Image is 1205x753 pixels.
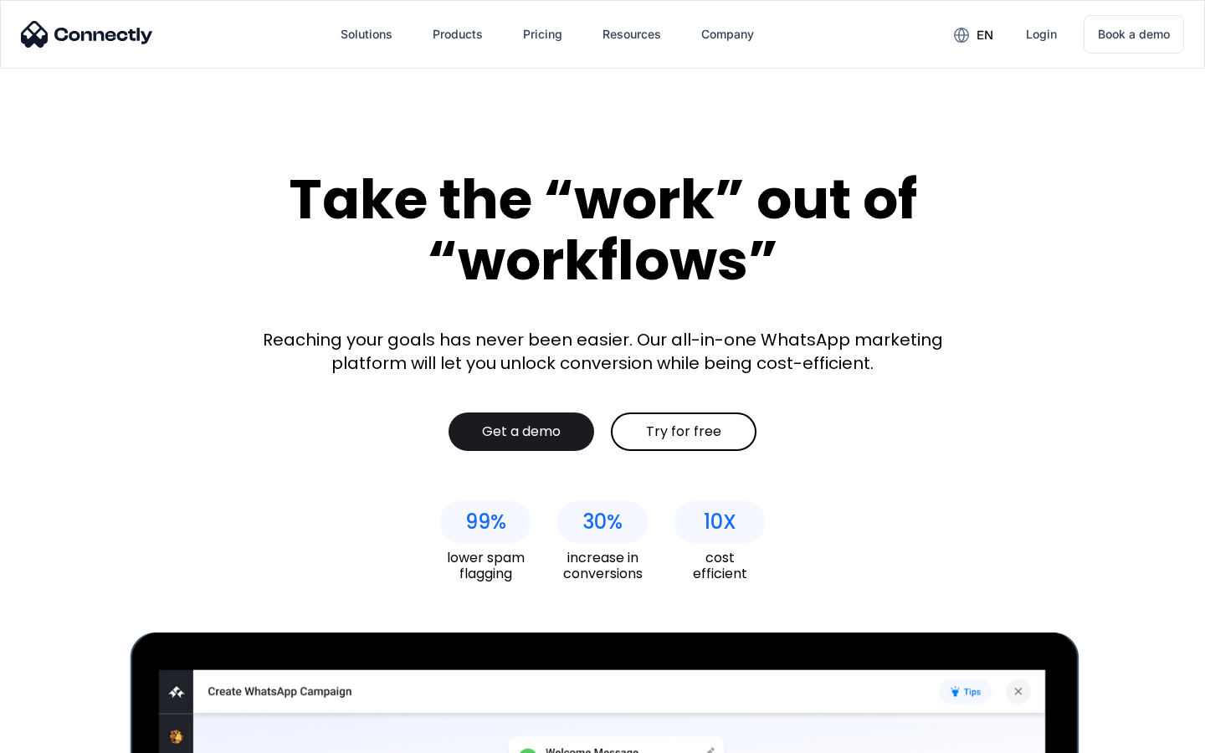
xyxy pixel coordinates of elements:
[17,724,100,747] aside: Language selected: English
[439,550,531,581] div: lower spam flagging
[251,328,954,375] div: Reaching your goals has never been easier. Our all-in-one WhatsApp marketing platform will let yo...
[602,23,661,46] div: Resources
[21,21,153,48] img: Connectly Logo
[226,169,979,290] div: Take the “work” out of “workflows”
[449,412,594,451] a: Get a demo
[33,724,100,747] ul: Language list
[582,510,623,534] div: 30%
[611,412,756,451] a: Try for free
[523,23,562,46] div: Pricing
[510,14,576,54] a: Pricing
[465,510,506,534] div: 99%
[1013,14,1070,54] a: Login
[1084,15,1184,54] a: Book a demo
[341,23,392,46] div: Solutions
[704,510,736,534] div: 10X
[482,423,561,440] div: Get a demo
[701,23,754,46] div: Company
[433,23,483,46] div: Products
[1026,23,1057,46] div: Login
[556,550,649,581] div: increase in conversions
[674,550,766,581] div: cost efficient
[977,23,993,47] div: en
[646,423,721,440] div: Try for free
